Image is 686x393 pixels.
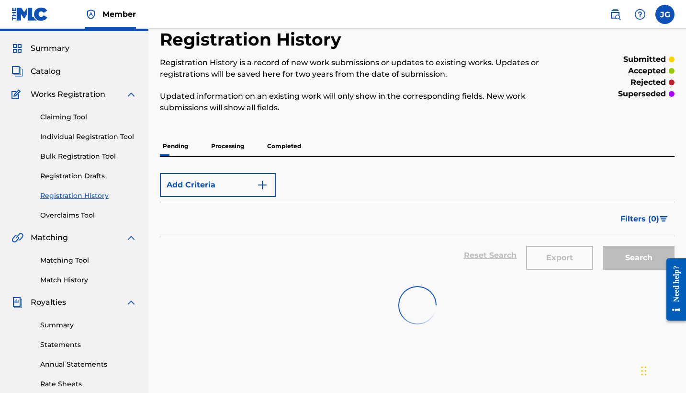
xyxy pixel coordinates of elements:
[630,5,650,24] div: Help
[11,43,23,54] img: Summary
[638,347,686,393] iframe: Chat Widget
[641,357,647,385] div: Arrastrar
[623,54,666,65] p: submitted
[609,9,621,20] img: search
[85,9,97,20] img: Top Rightsholder
[660,216,668,222] img: filter
[40,112,137,122] a: Claiming Tool
[208,136,247,156] p: Processing
[160,57,556,80] p: Registration History is a record of new work submissions or updates to existing works. Updates or...
[31,66,61,77] span: Catalog
[620,213,659,225] span: Filters ( 0 )
[264,136,304,156] p: Completed
[31,43,69,54] span: Summary
[40,359,137,370] a: Annual Statements
[659,249,686,331] iframe: Resource Center
[615,207,675,231] button: Filters (0)
[40,132,137,142] a: Individual Registration Tool
[125,297,137,308] img: expand
[160,29,346,50] h2: Registration History
[102,9,136,20] span: Member
[40,275,137,285] a: Match History
[40,210,137,220] a: Overclaims Tool
[11,66,61,77] a: CatalogCatalog
[160,173,276,197] button: Add Criteria
[40,340,137,350] a: Statements
[31,297,66,308] span: Royalties
[638,347,686,393] div: Widget de chat
[618,88,666,100] p: superseded
[395,283,439,327] img: preloader
[40,151,137,162] a: Bulk Registration Tool
[606,5,625,24] a: Public Search
[11,297,23,308] img: Royalties
[11,43,69,54] a: SummarySummary
[31,89,105,100] span: Works Registration
[160,91,556,114] p: Updated information on an existing work will only show in the corresponding fields. New work subm...
[125,89,137,100] img: expand
[257,179,268,191] img: 9d2ae6d4665cec9f34b9.svg
[40,320,137,330] a: Summary
[40,379,137,389] a: Rate Sheets
[31,232,68,243] span: Matching
[630,77,666,88] p: rejected
[11,66,23,77] img: Catalog
[11,7,48,21] img: MLC Logo
[628,65,666,77] p: accepted
[634,9,646,20] img: help
[160,136,191,156] p: Pending
[40,255,137,266] a: Matching Tool
[40,191,137,201] a: Registration History
[655,5,675,24] div: User Menu
[11,89,24,100] img: Works Registration
[11,232,23,243] img: Matching
[40,171,137,181] a: Registration Drafts
[125,232,137,243] img: expand
[160,168,675,275] form: Search Form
